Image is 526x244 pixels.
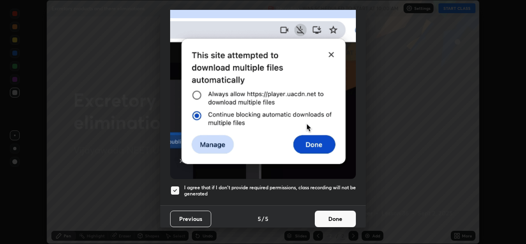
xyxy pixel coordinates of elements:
[258,214,261,223] h4: 5
[315,211,356,227] button: Done
[262,214,264,223] h4: /
[184,184,356,197] h5: I agree that if I don't provide required permissions, class recording will not be generated
[170,211,211,227] button: Previous
[265,214,268,223] h4: 5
